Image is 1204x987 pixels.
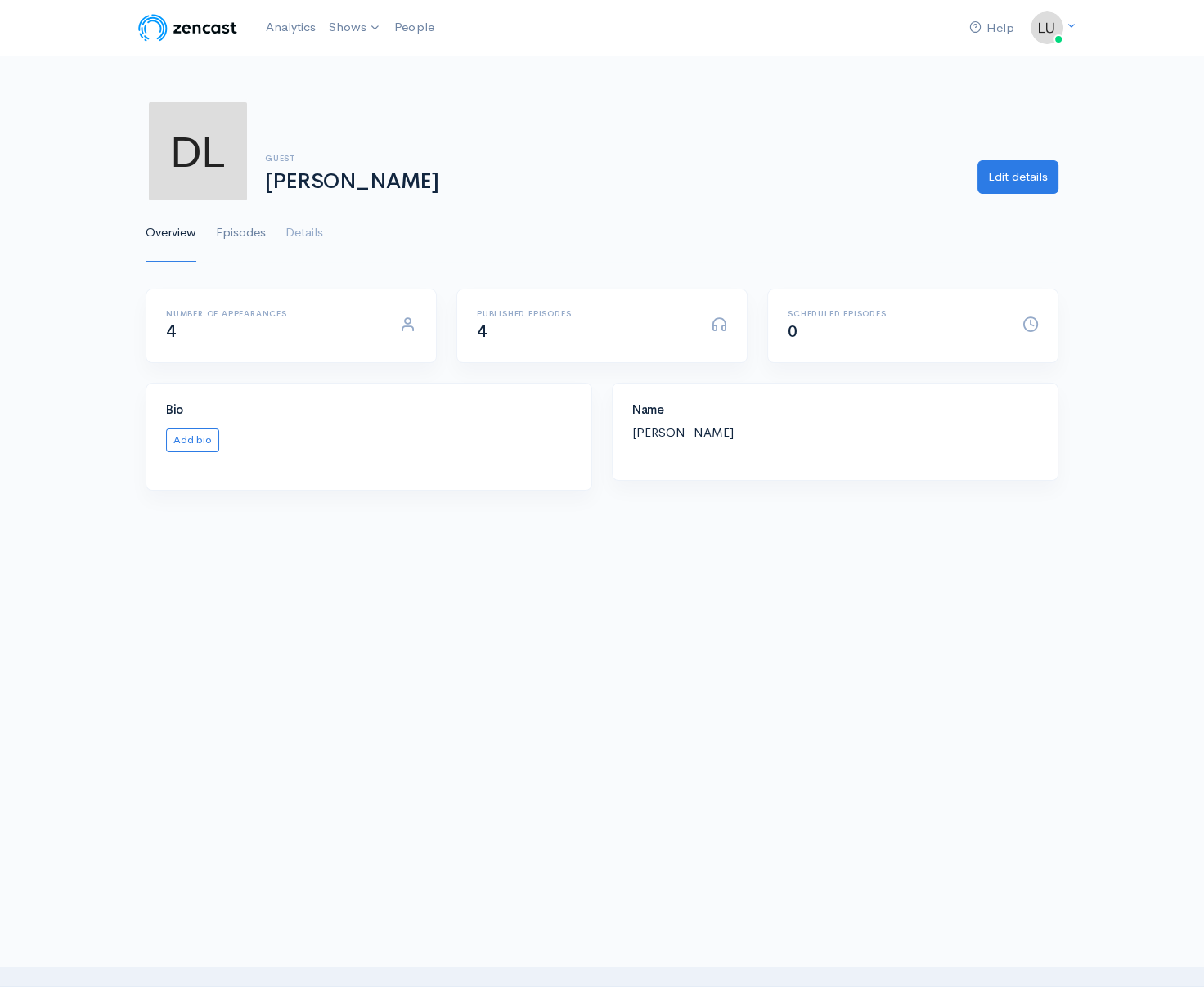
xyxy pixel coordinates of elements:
[388,10,440,45] a: People
[977,160,1058,194] a: Edit details
[788,309,1002,318] h6: Scheduled episodes
[166,428,219,452] a: Add bio
[259,10,322,45] a: Analytics
[477,321,487,342] span: 4
[136,11,240,44] img: ZenCast Logo
[146,204,196,262] a: Overview
[632,403,1038,417] h4: Name
[166,309,380,318] h6: Number of appearances
[632,424,1038,442] p: [PERSON_NAME]
[265,154,958,163] h6: guest
[1031,11,1063,44] img: ...
[285,204,323,262] a: Details
[146,99,250,204] img: Darren Lightfoot
[216,204,266,262] a: Episodes
[322,10,388,46] a: Shows
[477,309,691,318] h6: Published episodes
[788,321,797,342] span: 0
[166,403,572,417] h4: Bio
[963,11,1021,46] a: Help
[265,170,958,194] h1: [PERSON_NAME]
[166,321,176,342] span: 4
